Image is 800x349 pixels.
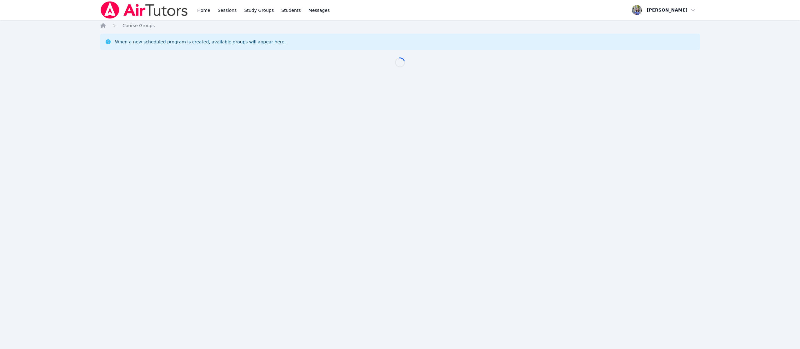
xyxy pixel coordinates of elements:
[122,22,155,29] a: Course Groups
[308,7,330,13] span: Messages
[100,22,700,29] nav: Breadcrumb
[100,1,188,19] img: Air Tutors
[115,39,286,45] div: When a new scheduled program is created, available groups will appear here.
[122,23,155,28] span: Course Groups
